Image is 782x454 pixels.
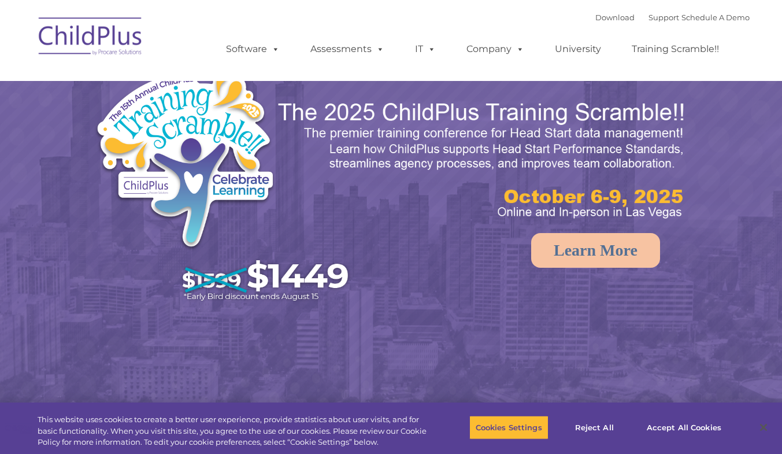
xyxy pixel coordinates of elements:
[33,9,149,67] img: ChildPlus by Procare Solutions
[640,415,728,440] button: Accept All Cookies
[469,415,548,440] button: Cookies Settings
[595,13,635,22] a: Download
[299,38,396,61] a: Assessments
[455,38,536,61] a: Company
[681,13,750,22] a: Schedule A Demo
[214,38,291,61] a: Software
[558,415,631,440] button: Reject All
[543,38,613,61] a: University
[648,13,679,22] a: Support
[38,414,430,448] div: This website uses cookies to create a better user experience, provide statistics about user visit...
[620,38,731,61] a: Training Scramble!!
[751,415,776,440] button: Close
[403,38,447,61] a: IT
[595,13,750,22] font: |
[531,233,660,268] a: Learn More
